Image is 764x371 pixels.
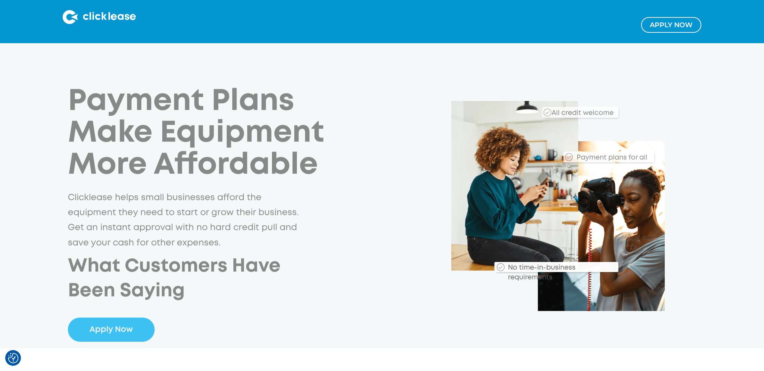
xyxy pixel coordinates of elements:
a: Apply NOw [641,17,701,33]
button: Consent Preferences [8,353,18,363]
img: Revisit consent button [8,353,18,363]
a: Apply Now [68,318,155,342]
p: Clicklease helps small businesses afford the equipment they need to start or grow their business.... [68,190,300,250]
img: Checkmark_callout [497,263,504,271]
div: No time-in-business requirements [506,258,618,272]
div: All credit welcome [550,108,618,118]
img: Clicklease logo [63,10,136,24]
img: Checkmark_callout [544,109,551,116]
img: Clicklease_customers [451,101,665,311]
h2: What Customers Have Been Saying [68,254,349,304]
h1: Payment Plans Make Equipment More Affordable [68,86,349,181]
img: Checkmark_callout [565,153,573,161]
div: Payment plans for all [577,153,649,162]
